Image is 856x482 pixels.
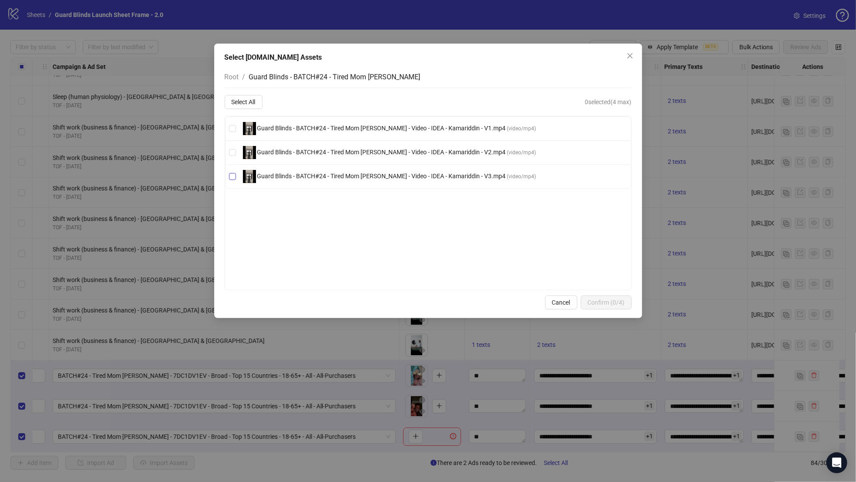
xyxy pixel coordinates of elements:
button: Cancel [545,295,577,309]
button: Select All [225,95,263,109]
span: Guard Blinds - BATCH#24 - Tired Mom [PERSON_NAME] - Video - IDEA - Kamariddin - V3.mp4 [256,173,507,180]
img: thumb_995.jpg [243,146,256,159]
button: Confirm (0/4) [581,295,632,309]
span: Guard Blinds - BATCH#24 - Tired Mom [PERSON_NAME] - Video - IDEA - Kamariddin - V1.mp4 [256,125,507,132]
span: ( video/mp4 ) [507,173,536,180]
img: thumb_995.jpg [243,170,256,183]
img: thumb_995.jpg [243,122,256,135]
span: Root [225,73,239,81]
span: 0 selected (4 max) [585,97,632,107]
span: Cancel [552,299,570,306]
span: Guard Blinds - BATCH#24 - Tired Mom [PERSON_NAME] - Video - IDEA - Kamariddin - V2.mp4 [256,149,507,156]
span: Select All [232,98,256,105]
span: ( video/mp4 ) [507,126,536,132]
span: ( video/mp4 ) [507,149,536,156]
button: Close [623,49,637,63]
div: Open Intercom Messenger [826,452,847,473]
div: Select [DOMAIN_NAME] Assets [225,52,632,63]
li: / [243,71,246,82]
span: Guard Blinds - BATCH#24 - Tired Mom [PERSON_NAME] [249,73,421,81]
span: close [627,52,634,59]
